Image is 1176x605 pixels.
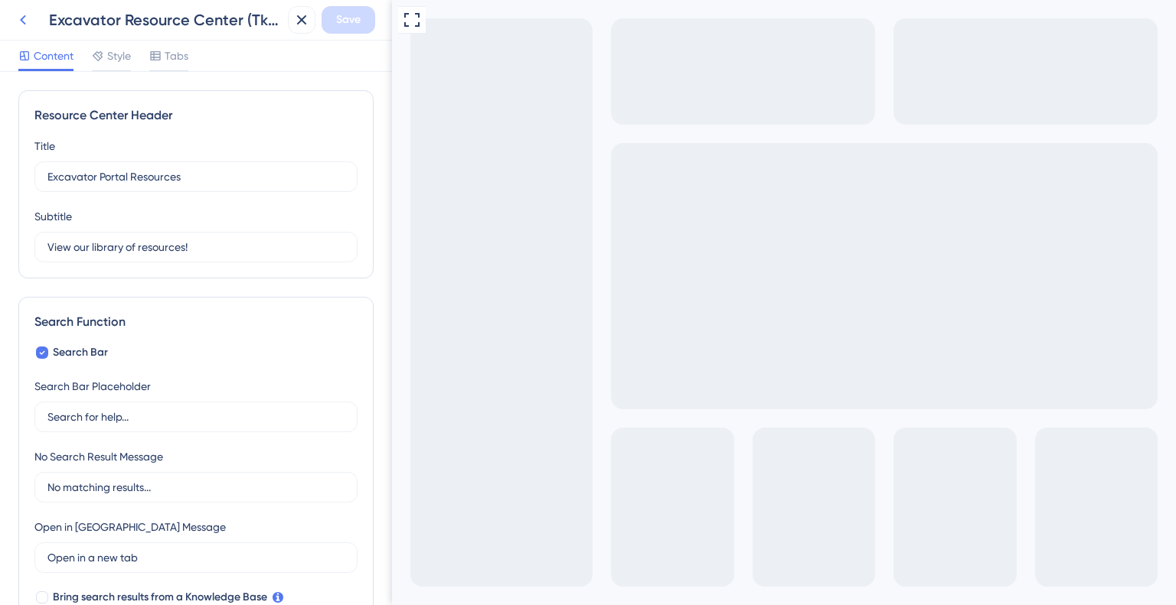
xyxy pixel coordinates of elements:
div: Excavator Resource Center (Tkt Search) [49,9,282,31]
span: Excavator Resources [27,4,148,22]
span: Content [34,47,73,65]
span: Style [107,47,131,65]
input: Search for help... [47,408,345,425]
div: 3 [158,8,163,20]
input: No matching results... [47,479,345,496]
div: Subtitle [34,207,72,226]
div: Resource Center Header [34,106,358,125]
div: Search Bar Placeholder [34,377,151,395]
button: Save [322,6,375,34]
div: Open in [GEOGRAPHIC_DATA] Message [34,518,226,536]
input: Title [47,168,345,185]
span: Tabs [165,47,188,65]
div: Title [34,137,55,155]
span: Save [336,11,361,29]
input: Open in a new tab [47,549,345,566]
span: Search Bar [53,343,108,362]
div: No Search Result Message [34,447,163,466]
div: Search Function [34,313,358,331]
input: Description [47,239,345,255]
